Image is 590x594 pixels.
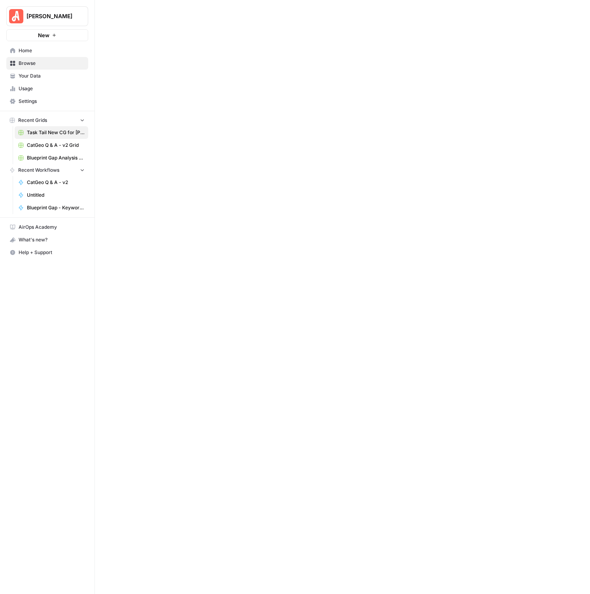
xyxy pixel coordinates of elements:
a: CatGeo Q & A - v2 Grid [15,139,88,152]
span: CatGeo Q & A - v2 Grid [27,142,85,149]
span: Untitled [27,192,85,199]
img: Angi Logo [9,9,23,23]
span: Recent Grids [18,117,47,124]
span: Task Tail New CG for [PERSON_NAME] Grid [27,129,85,136]
a: Usage [6,82,88,95]
span: Blueprint Gap - Keyword Idea Generator [27,204,85,211]
button: Workspace: Angi [6,6,88,26]
span: CatGeo Q & A - v2 [27,179,85,186]
span: Blueprint Gap Analysis Grid [27,154,85,161]
button: Recent Workflows [6,164,88,176]
a: Settings [6,95,88,108]
span: Settings [19,98,85,105]
span: AirOps Academy [19,224,85,231]
a: CatGeo Q & A - v2 [15,176,88,189]
a: Your Data [6,70,88,82]
span: Home [19,47,85,54]
span: [PERSON_NAME] [26,12,74,20]
span: New [38,31,49,39]
span: Help + Support [19,249,85,256]
button: Help + Support [6,246,88,259]
a: Home [6,44,88,57]
a: Task Tail New CG for [PERSON_NAME] Grid [15,126,88,139]
button: New [6,29,88,41]
button: What's new? [6,233,88,246]
a: Untitled [15,189,88,201]
a: Blueprint Gap - Keyword Idea Generator [15,201,88,214]
span: Recent Workflows [18,167,59,174]
div: What's new? [7,234,88,246]
span: Usage [19,85,85,92]
a: AirOps Academy [6,221,88,233]
span: Your Data [19,72,85,80]
a: Blueprint Gap Analysis Grid [15,152,88,164]
button: Recent Grids [6,114,88,126]
a: Browse [6,57,88,70]
span: Browse [19,60,85,67]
